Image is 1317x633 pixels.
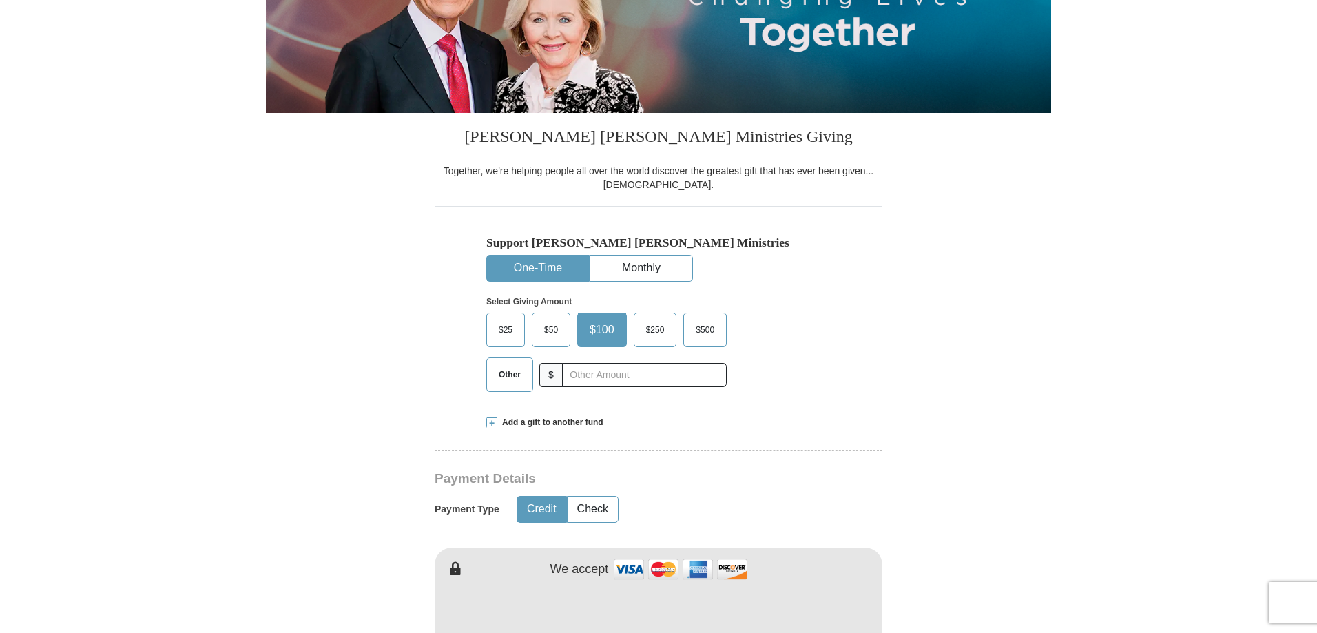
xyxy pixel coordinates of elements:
span: Add a gift to another fund [497,417,603,428]
h4: We accept [550,562,609,577]
button: Check [568,497,618,522]
button: One-Time [487,256,589,281]
img: credit cards accepted [612,554,749,584]
span: $50 [537,320,565,340]
span: $25 [492,320,519,340]
span: $250 [639,320,672,340]
span: $100 [583,320,621,340]
h3: [PERSON_NAME] [PERSON_NAME] Ministries Giving [435,113,882,164]
button: Monthly [590,256,692,281]
input: Other Amount [562,363,727,387]
div: Together, we're helping people all over the world discover the greatest gift that has ever been g... [435,164,882,191]
button: Credit [517,497,566,522]
strong: Select Giving Amount [486,297,572,307]
span: Other [492,364,528,385]
span: $ [539,363,563,387]
span: $500 [689,320,721,340]
h5: Support [PERSON_NAME] [PERSON_NAME] Ministries [486,236,831,250]
h3: Payment Details [435,471,786,487]
h5: Payment Type [435,504,499,515]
